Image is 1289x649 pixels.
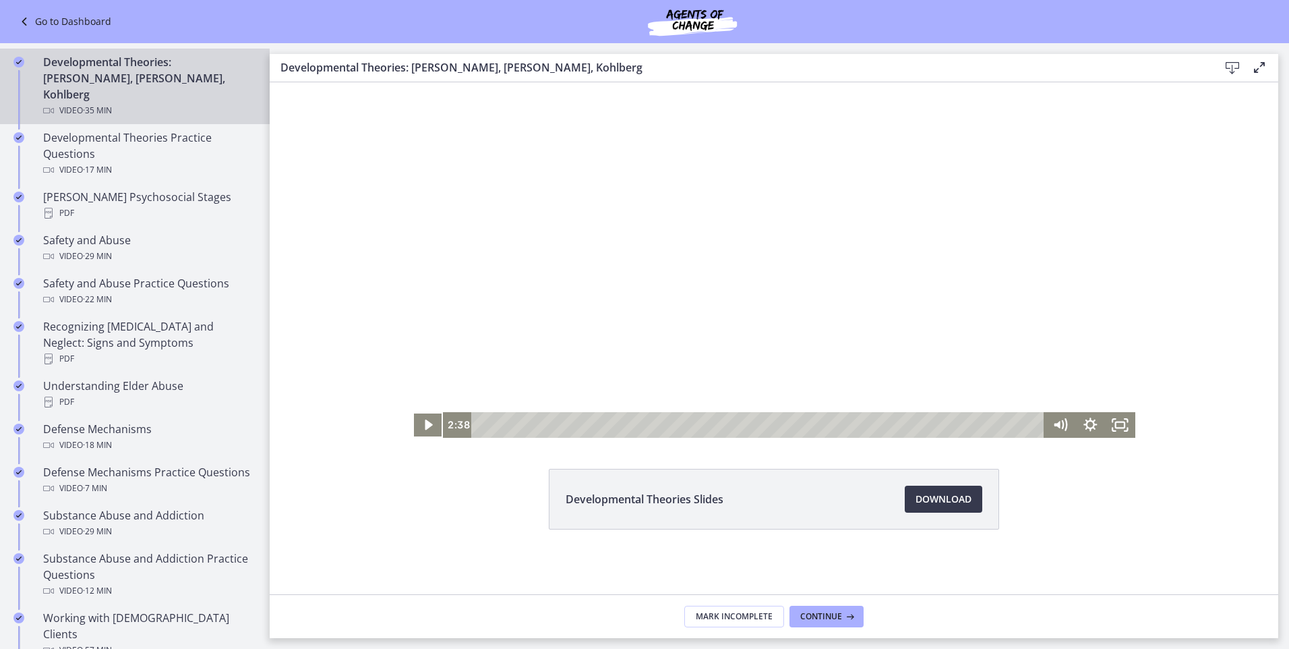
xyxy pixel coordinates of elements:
[13,467,24,478] i: Completed
[83,480,107,497] span: · 7 min
[83,162,112,178] span: · 17 min
[43,205,253,221] div: PDF
[43,291,253,308] div: Video
[43,103,253,119] div: Video
[43,524,253,540] div: Video
[43,130,253,178] div: Developmental Theories Practice Questions
[83,103,112,119] span: · 35 min
[13,57,24,67] i: Completed
[43,480,253,497] div: Video
[43,275,253,308] div: Safety and Abuse Practice Questions
[43,162,253,178] div: Video
[43,318,253,367] div: Recognizing [MEDICAL_DATA] and Neglect: Signs and Symptoms
[43,437,253,453] div: Video
[43,551,253,599] div: Substance Abuse and Addiction Practice Questions
[83,437,112,453] span: · 18 min
[43,378,253,410] div: Understanding Elder Abuse
[13,424,24,434] i: Completed
[43,421,253,453] div: Defense Mechanisms
[835,381,866,407] button: Fullscreen
[696,611,773,622] span: Mark Incomplete
[270,31,1278,438] iframe: Video Lesson
[775,381,806,407] button: Mute
[280,59,1197,76] h3: Developmental Theories: [PERSON_NAME], [PERSON_NAME], Kohlberg
[83,291,112,308] span: · 22 min
[684,606,784,627] button: Mark Incomplete
[43,583,253,599] div: Video
[83,248,112,264] span: · 29 min
[13,192,24,202] i: Completed
[43,464,253,497] div: Defense Mechanisms Practice Questions
[566,491,723,507] span: Developmental Theories Slides
[13,553,24,564] i: Completed
[13,613,24,623] i: Completed
[13,132,24,143] i: Completed
[611,5,773,38] img: Agents of Change
[13,510,24,521] i: Completed
[43,248,253,264] div: Video
[83,583,112,599] span: · 12 min
[43,394,253,410] div: PDF
[83,524,112,540] span: · 29 min
[905,486,982,513] a: Download
[916,491,971,507] span: Download
[43,507,253,540] div: Substance Abuse and Addiction
[13,380,24,391] i: Completed
[800,611,842,622] span: Continue
[43,189,253,221] div: [PERSON_NAME] Psychosocial Stages
[13,321,24,332] i: Completed
[43,232,253,264] div: Safety and Abuse
[16,13,111,30] a: Go to Dashboard
[43,351,253,367] div: PDF
[789,606,864,627] button: Continue
[13,278,24,289] i: Completed
[13,235,24,246] i: Completed
[806,381,836,407] button: Show settings menu
[43,54,253,119] div: Developmental Theories: [PERSON_NAME], [PERSON_NAME], Kohlberg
